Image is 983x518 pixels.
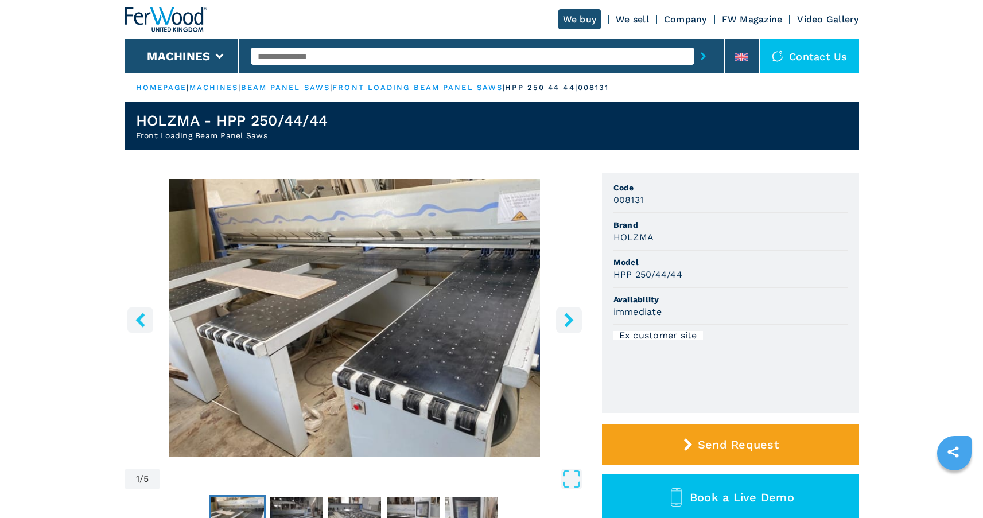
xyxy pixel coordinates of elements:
span: 1 [136,474,139,484]
h3: 008131 [613,193,644,207]
span: | [503,83,505,92]
span: Send Request [698,438,779,451]
button: Machines [147,49,210,63]
p: 008131 [578,83,609,93]
a: We sell [616,14,649,25]
button: Open Fullscreen [163,469,581,489]
a: Company [664,14,707,25]
p: hpp 250 44 44 | [505,83,577,93]
span: 5 [143,474,149,484]
button: Send Request [602,424,859,465]
h3: immediate [613,305,662,318]
button: right-button [556,307,582,333]
h1: HOLZMA - HPP 250/44/44 [136,111,328,130]
img: Contact us [772,50,783,62]
span: | [187,83,189,92]
span: | [238,83,240,92]
a: front loading beam panel saws [332,83,503,92]
span: Code [613,182,848,193]
a: machines [189,83,239,92]
h2: Front Loading Beam Panel Saws [136,130,328,141]
iframe: Chat [934,466,974,509]
img: Front Loading Beam Panel Saws HOLZMA HPP 250/44/44 [125,179,585,457]
a: HOMEPAGE [136,83,187,92]
button: submit-button [694,43,712,69]
button: left-button [127,307,153,333]
h3: HPP 250/44/44 [613,268,682,281]
div: Ex customer site [613,331,703,340]
span: Availability [613,294,848,305]
h3: HOLZMA [613,231,654,244]
img: Ferwood [125,7,207,32]
div: Contact us [760,39,859,73]
span: Brand [613,219,848,231]
a: Video Gallery [797,14,858,25]
span: | [330,83,332,92]
span: Book a Live Demo [690,490,794,504]
a: beam panel saws [241,83,331,92]
div: Go to Slide 1 [125,179,585,457]
a: We buy [558,9,601,29]
span: / [139,474,143,484]
span: Model [613,256,848,268]
a: sharethis [939,438,968,466]
a: FW Magazine [722,14,783,25]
